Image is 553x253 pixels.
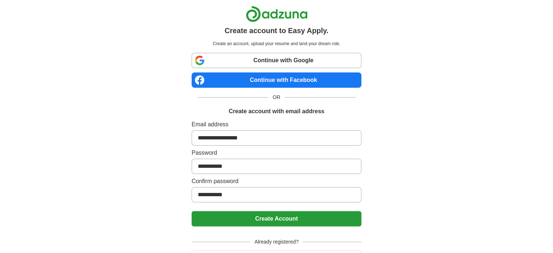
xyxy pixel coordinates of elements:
button: Create Account [192,211,361,226]
a: Continue with Facebook [192,72,361,88]
a: Continue with Google [192,53,361,68]
label: Confirm password [192,177,361,186]
p: Create an account, upload your resume and land your dream role. [193,40,360,47]
label: Password [192,149,361,157]
span: OR [268,94,285,101]
h1: Create account to Easy Apply. [225,25,329,36]
span: Already registered? [250,238,303,246]
h1: Create account with email address [229,107,324,116]
img: Adzuna logo [246,6,308,22]
label: Email address [192,120,361,129]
